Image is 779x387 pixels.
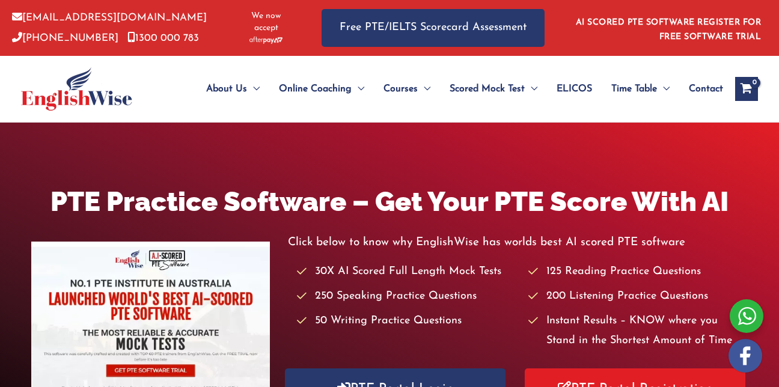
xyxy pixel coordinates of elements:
span: We now accept [240,10,292,34]
span: Menu Toggle [418,68,430,110]
span: Menu Toggle [352,68,364,110]
span: About Us [206,68,247,110]
p: Click below to know why EnglishWise has worlds best AI scored PTE software [288,233,748,252]
nav: Site Navigation: Main Menu [177,68,723,110]
a: Scored Mock TestMenu Toggle [440,68,547,110]
span: ELICOS [557,68,592,110]
h1: PTE Practice Software – Get Your PTE Score With AI [31,183,748,221]
span: Menu Toggle [657,68,670,110]
a: CoursesMenu Toggle [374,68,440,110]
aside: Header Widget 1 [569,8,767,47]
a: Contact [679,68,723,110]
a: About UsMenu Toggle [197,68,269,110]
a: ELICOS [547,68,602,110]
span: Time Table [611,68,657,110]
a: View Shopping Cart, empty [735,77,758,101]
li: 200 Listening Practice Questions [528,287,748,306]
li: 30X AI Scored Full Length Mock Tests [297,262,516,282]
li: Instant Results – KNOW where you Stand in the Shortest Amount of Time [528,311,748,352]
li: 250 Speaking Practice Questions [297,287,516,306]
a: [PHONE_NUMBER] [12,33,118,43]
span: Scored Mock Test [450,68,525,110]
li: 50 Writing Practice Questions [297,311,516,331]
span: Contact [689,68,723,110]
span: Online Coaching [279,68,352,110]
img: Afterpay-Logo [249,37,283,43]
a: Free PTE/IELTS Scorecard Assessment [322,9,545,47]
img: white-facebook.png [729,339,762,373]
a: Online CoachingMenu Toggle [269,68,374,110]
span: Menu Toggle [525,68,537,110]
span: Menu Toggle [247,68,260,110]
a: AI SCORED PTE SOFTWARE REGISTER FOR FREE SOFTWARE TRIAL [576,18,762,41]
li: 125 Reading Practice Questions [528,262,748,282]
a: [EMAIL_ADDRESS][DOMAIN_NAME] [12,13,207,23]
img: cropped-ew-logo [21,67,132,111]
span: Courses [383,68,418,110]
a: Time TableMenu Toggle [602,68,679,110]
a: 1300 000 783 [127,33,199,43]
